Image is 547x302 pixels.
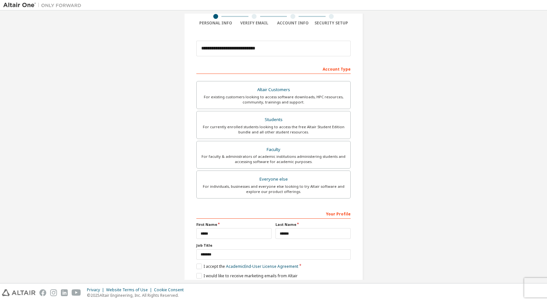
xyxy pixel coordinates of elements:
label: Job Title [196,243,351,248]
img: instagram.svg [50,289,57,296]
img: Altair One [3,2,85,8]
div: Account Type [196,63,351,74]
a: Academic End-User License Agreement [226,264,298,269]
label: I accept the [196,264,298,269]
div: For existing customers looking to access software downloads, HPC resources, community, trainings ... [201,94,346,105]
div: For individuals, businesses and everyone else looking to try Altair software and explore our prod... [201,184,346,194]
div: Altair Customers [201,85,346,94]
img: linkedin.svg [61,289,68,296]
label: Last Name [275,222,351,227]
label: I would like to receive marketing emails from Altair [196,273,298,279]
div: For currently enrolled students looking to access the free Altair Student Edition bundle and all ... [201,124,346,135]
label: First Name [196,222,272,227]
img: youtube.svg [72,289,81,296]
div: Everyone else [201,175,346,184]
div: Personal Info [196,21,235,26]
div: Verify Email [235,21,274,26]
div: Your Profile [196,208,351,219]
div: For faculty & administrators of academic institutions administering students and accessing softwa... [201,154,346,164]
div: Security Setup [312,21,351,26]
img: altair_logo.svg [2,289,35,296]
div: Faculty [201,145,346,154]
p: © 2025 Altair Engineering, Inc. All Rights Reserved. [87,293,188,298]
img: facebook.svg [39,289,46,296]
div: Privacy [87,287,106,293]
div: Students [201,115,346,124]
div: Website Terms of Use [106,287,154,293]
div: Cookie Consent [154,287,188,293]
div: Account Info [273,21,312,26]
